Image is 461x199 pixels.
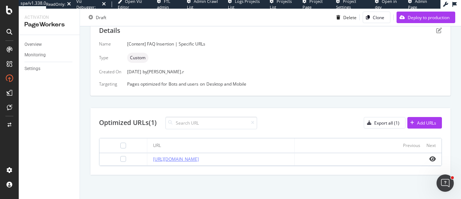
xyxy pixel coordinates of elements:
span: Custom [130,56,146,60]
div: [DATE] [127,69,442,75]
button: Next [426,141,436,150]
button: Add URLs [407,117,442,129]
input: Search URL [165,117,257,129]
div: Draft [96,14,106,20]
div: Activation [24,14,74,21]
div: Type [99,55,121,61]
div: Name [99,41,121,47]
div: Deploy to production [408,14,449,20]
div: Next [426,142,436,148]
div: by [PERSON_NAME].r [143,69,184,75]
a: Settings [24,65,75,73]
a: Monitoring [24,51,75,59]
div: Desktop and Mobile [206,81,246,87]
div: Monitoring [24,51,46,59]
button: Delete [334,12,357,23]
div: Export all (1) [374,120,399,126]
div: Add URLs [417,120,436,126]
i: eye [429,156,436,162]
div: PageWorkers [24,21,74,29]
a: [URL][DOMAIN_NAME] [153,156,199,162]
div: Optimized URLs (1) [99,118,157,127]
div: Settings [24,65,40,73]
div: Created On [99,69,121,75]
div: ReadOnly: [46,1,66,7]
div: Bots and users [169,81,198,87]
div: pen-to-square [436,27,442,33]
div: Targeting [99,81,121,87]
div: Clone [373,14,384,20]
button: Export all (1) [364,117,406,129]
a: Overview [24,41,75,48]
button: Deploy to production [397,12,455,23]
button: Clone [363,12,390,23]
button: Previous [403,141,420,150]
div: Details [99,26,120,35]
div: Previous [403,142,420,148]
div: URL [153,142,161,149]
div: [Content] FAQ Insertion | Specific URLs [127,41,442,47]
div: Delete [343,14,357,20]
div: Pages optimized for on [127,81,442,87]
iframe: Intercom live chat [437,174,454,192]
div: neutral label [127,53,148,63]
div: Overview [24,41,42,48]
